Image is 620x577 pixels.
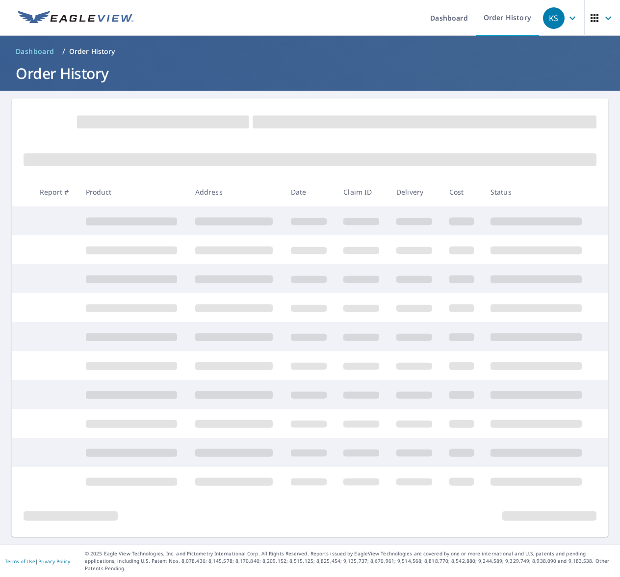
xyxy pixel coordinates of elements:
[78,177,187,206] th: Product
[16,47,54,56] span: Dashboard
[12,63,608,83] h1: Order History
[5,558,70,564] p: |
[18,11,133,25] img: EV Logo
[187,177,283,206] th: Address
[283,177,336,206] th: Date
[441,177,483,206] th: Cost
[12,44,608,59] nav: breadcrumb
[5,558,35,565] a: Terms of Use
[62,46,65,57] li: /
[336,177,388,206] th: Claim ID
[12,44,58,59] a: Dashboard
[32,177,78,206] th: Report #
[85,550,615,572] p: © 2025 Eagle View Technologies, Inc. and Pictometry International Corp. All Rights Reserved. Repo...
[38,558,70,565] a: Privacy Policy
[388,177,441,206] th: Delivery
[483,177,592,206] th: Status
[69,47,115,56] p: Order History
[543,7,565,29] div: KS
